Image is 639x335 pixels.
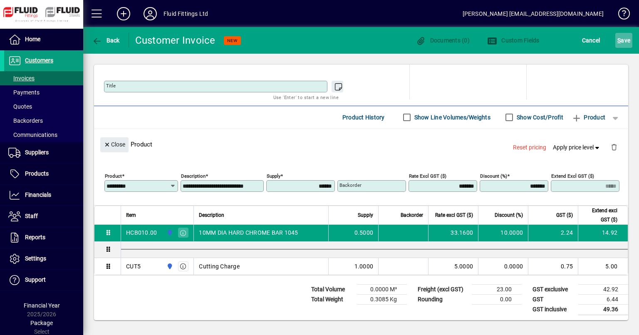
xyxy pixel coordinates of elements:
[307,294,357,304] td: Total Weight
[433,228,473,237] div: 33.1600
[164,228,174,237] span: AUCKLAND
[578,294,628,304] td: 6.44
[480,173,507,179] mat-label: Discount (%)
[8,103,32,110] span: Quotes
[528,225,578,241] td: 2.24
[106,83,116,89] mat-label: Title
[567,110,609,125] button: Product
[578,304,628,315] td: 49.36
[126,262,141,270] div: CUT5
[227,38,238,43] span: NEW
[8,117,43,124] span: Backorders
[24,302,60,309] span: Financial Year
[135,34,215,47] div: Customer Invoice
[25,191,51,198] span: Financials
[126,211,136,220] span: Item
[110,6,137,21] button: Add
[25,36,40,42] span: Home
[199,228,298,237] span: 10MM DIA HARD CHROME BAR 1045
[357,284,407,294] td: 0.0000 M³
[357,294,407,304] td: 0.3085 Kg
[413,113,490,122] label: Show Line Volumes/Weights
[528,258,578,275] td: 0.75
[339,110,388,125] button: Product History
[199,262,240,270] span: Cutting Charge
[510,140,550,155] button: Reset pricing
[435,211,473,220] span: Rate excl GST ($)
[4,99,83,114] a: Quotes
[25,149,49,156] span: Suppliers
[472,284,522,294] td: 23.00
[354,228,374,237] span: 0.5000
[617,34,630,47] span: ave
[92,37,120,44] span: Back
[528,284,578,294] td: GST exclusive
[90,33,122,48] button: Back
[580,33,602,48] button: Cancel
[163,7,208,20] div: Fluid Fittings Ltd
[181,173,206,179] mat-label: Description
[4,164,83,184] a: Products
[582,34,600,47] span: Cancel
[463,7,604,20] div: [PERSON_NAME] [EMAIL_ADDRESS][DOMAIN_NAME]
[578,225,628,241] td: 14.92
[4,29,83,50] a: Home
[8,75,35,82] span: Invoices
[4,71,83,85] a: Invoices
[4,128,83,142] a: Communications
[583,206,617,224] span: Extend excl GST ($)
[307,284,357,294] td: Total Volume
[550,140,604,155] button: Apply price level
[25,276,46,283] span: Support
[137,6,163,21] button: Profile
[4,114,83,128] a: Backorders
[553,143,601,152] span: Apply price level
[354,262,374,270] span: 1.0000
[578,258,628,275] td: 5.00
[4,85,83,99] a: Payments
[414,33,472,48] button: Documents (0)
[25,170,49,177] span: Products
[572,111,605,124] span: Product
[104,138,125,151] span: Close
[414,294,472,304] td: Rounding
[556,211,573,220] span: GST ($)
[25,213,38,219] span: Staff
[515,113,563,122] label: Show Cost/Profit
[4,227,83,248] a: Reports
[4,248,83,269] a: Settings
[25,57,53,64] span: Customers
[401,211,423,220] span: Backorder
[472,294,522,304] td: 0.00
[339,182,362,188] mat-label: Backorder
[433,262,473,270] div: 5.0000
[513,143,546,152] span: Reset pricing
[495,211,523,220] span: Discount (%)
[126,228,157,237] div: HCB010.00
[528,304,578,315] td: GST inclusive
[105,173,122,179] mat-label: Product
[100,137,129,152] button: Close
[199,211,224,220] span: Description
[414,284,472,294] td: Freight (excl GST)
[615,33,632,48] button: Save
[409,173,446,179] mat-label: Rate excl GST ($)
[604,143,624,151] app-page-header-button: Delete
[25,234,45,241] span: Reports
[25,255,46,262] span: Settings
[8,89,40,96] span: Payments
[604,137,624,157] button: Delete
[98,140,131,148] app-page-header-button: Close
[4,270,83,290] a: Support
[358,211,373,220] span: Supply
[30,320,53,326] span: Package
[478,225,528,241] td: 10.0000
[487,37,540,44] span: Custom Fields
[342,111,385,124] span: Product History
[4,142,83,163] a: Suppliers
[164,262,174,271] span: AUCKLAND
[4,206,83,227] a: Staff
[478,258,528,275] td: 0.0000
[617,37,621,44] span: S
[578,284,628,294] td: 42.92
